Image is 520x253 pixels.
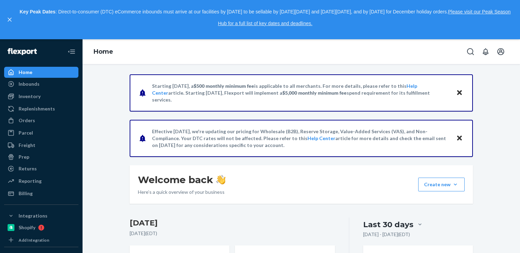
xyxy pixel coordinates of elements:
div: Orders [19,117,35,124]
a: Help Center [307,135,335,141]
a: Prep [4,151,78,162]
div: Inventory [19,93,41,100]
button: Close [455,134,464,144]
img: hand-wave emoji [216,175,226,185]
a: Replenishments [4,103,78,114]
div: Prep [19,154,29,160]
div: Inbounds [19,81,40,87]
p: [DATE] ( EDT ) [130,230,335,237]
span: $500 monthly minimum fee [194,83,254,89]
a: Add Integration [4,236,78,244]
button: close, [6,16,13,23]
a: Returns [4,163,78,174]
img: Flexport logo [8,48,37,55]
div: Billing [19,190,33,197]
ol: breadcrumbs [88,42,119,62]
button: Open account menu [494,45,508,59]
button: Close [455,88,464,98]
a: Freight [4,140,78,151]
button: Create new [418,178,465,191]
p: Starting [DATE], a is applicable to all merchants. For more details, please refer to this article... [152,83,449,103]
div: Freight [19,142,35,149]
p: : Direct-to-consumer (DTC) eCommerce inbounds must arrive at our facilities by [DATE] to be sella... [17,6,514,29]
a: Reporting [4,176,78,187]
div: Add Integration [19,237,49,243]
div: Replenishments [19,105,55,112]
a: Please visit our Peak Season Hub for a full list of key dates and deadlines. [218,9,511,26]
button: Open Search Box [464,45,477,59]
h1: Welcome back [138,173,226,186]
div: Home [19,69,32,76]
a: Shopify [4,222,78,233]
div: Reporting [19,178,42,185]
span: $5,000 monthly minimum fee [282,90,347,96]
a: Home [94,48,113,55]
p: Here’s a quick overview of your business [138,189,226,196]
span: Chat [16,5,30,11]
button: Integrations [4,210,78,221]
div: Parcel [19,129,33,136]
div: Integrations [19,212,47,219]
a: Inbounds [4,78,78,89]
button: Close Navigation [65,45,78,59]
a: Billing [4,188,78,199]
div: Last 30 days [363,219,413,230]
a: Home [4,67,78,78]
p: [DATE] - [DATE] ( EDT ) [363,231,410,238]
a: Inventory [4,91,78,102]
strong: Key Peak Dates [20,9,55,14]
p: Effective [DATE], we're updating our pricing for Wholesale (B2B), Reserve Storage, Value-Added Se... [152,128,449,149]
button: Open notifications [479,45,492,59]
a: Orders [4,115,78,126]
a: Parcel [4,127,78,138]
h3: [DATE] [130,218,335,229]
div: Returns [19,165,37,172]
div: Shopify [19,224,35,231]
